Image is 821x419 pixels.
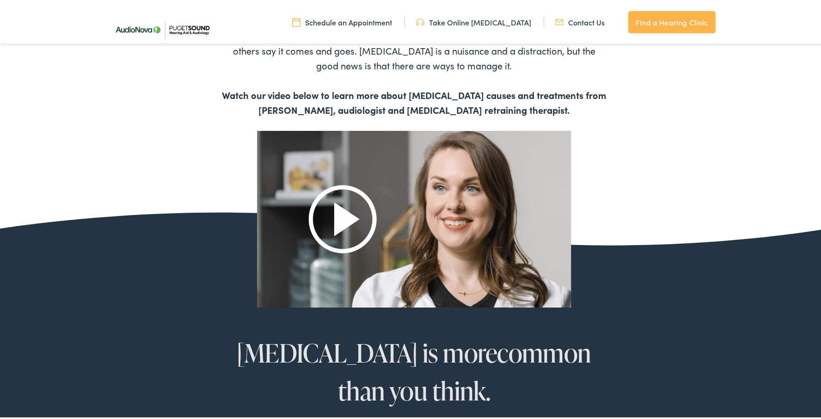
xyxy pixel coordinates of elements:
[292,15,392,25] a: Schedule an Appointment
[416,15,531,25] a: Take Online [MEDICAL_DATA]
[215,332,613,408] h2: [MEDICAL_DATA] is more common than you think.
[257,129,571,305] img: Group-37.png
[222,86,606,114] b: Watch our video below to learn more about [MEDICAL_DATA] causes and treatments from [PERSON_NAME]...
[555,15,605,25] a: Contact Us
[555,15,564,25] img: utility icon
[292,15,300,25] img: utility icon
[628,9,715,31] a: Find a Hearing Clinic
[416,15,424,25] img: utility icon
